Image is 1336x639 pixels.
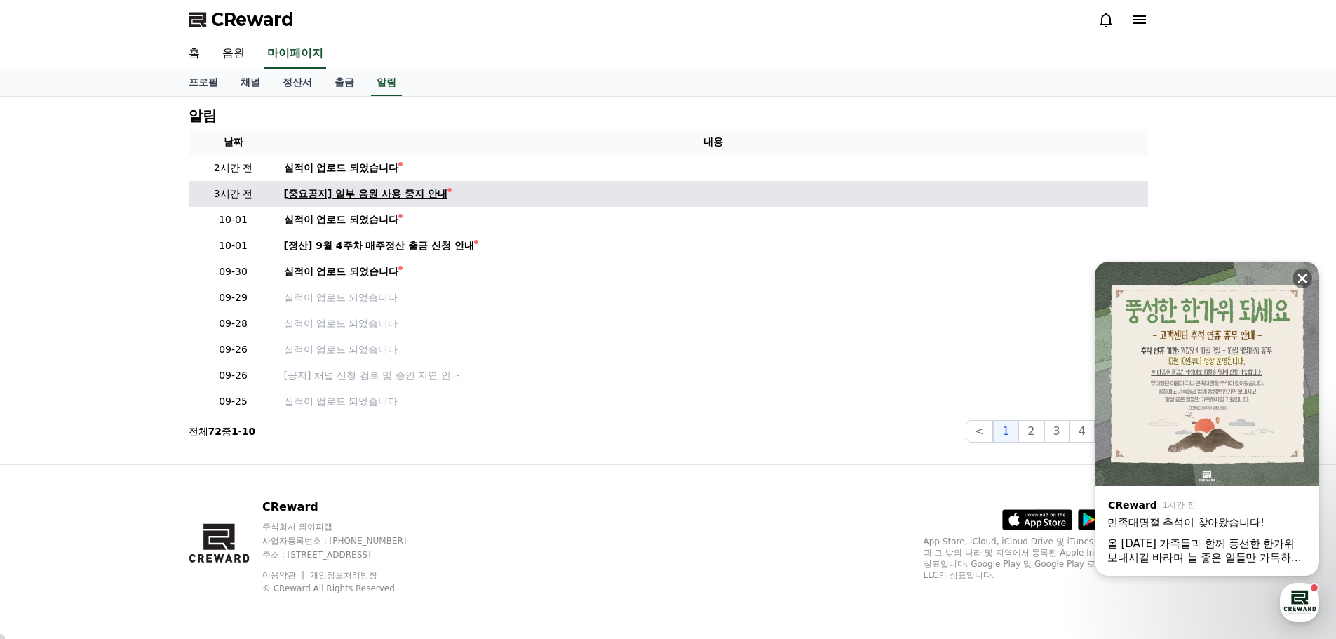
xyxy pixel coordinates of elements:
div: [정산] 9월 4주차 매주정산 출금 신청 안내 [284,238,475,253]
p: © CReward All Rights Reserved. [262,583,433,594]
th: 내용 [278,129,1148,155]
p: 09-29 [194,290,273,305]
a: 개인정보처리방침 [310,570,377,580]
a: 정산서 [271,69,323,96]
a: 실적이 업로드 되었습니다 [284,316,1142,331]
p: 10-01 [194,238,273,253]
div: [중요공지] 일부 음원 사용 중지 안내 [284,187,447,201]
a: 홈 [177,39,211,69]
h4: 알림 [189,108,217,123]
div: 실적이 업로드 되었습니다 [284,264,399,279]
button: 3 [1044,420,1070,443]
p: 09-30 [194,264,273,279]
p: 10-01 [194,213,273,227]
button: < [966,420,993,443]
a: 채널 [229,69,271,96]
strong: 10 [242,426,255,437]
p: 09-26 [194,368,273,383]
p: 주소 : [STREET_ADDRESS] [262,549,433,560]
p: App Store, iCloud, iCloud Drive 및 iTunes Store는 미국과 그 밖의 나라 및 지역에서 등록된 Apple Inc.의 서비스 상표입니다. Goo... [924,536,1148,581]
p: 3시간 전 [194,187,273,201]
a: [공지] 채널 신청 검토 및 승인 지연 안내 [284,368,1142,383]
span: 대화 [128,466,145,478]
p: 사업자등록번호 : [PHONE_NUMBER] [262,535,433,546]
div: 실적이 업로드 되었습니다 [284,161,399,175]
span: 설정 [217,466,234,477]
a: [정산] 9월 4주차 매주정산 출금 신청 안내 [284,238,1142,253]
a: [중요공지] 일부 음원 사용 중지 안내 [284,187,1142,201]
a: 실적이 업로드 되었습니다 [284,290,1142,305]
strong: 1 [231,426,238,437]
p: CReward [262,499,433,516]
a: 홈 [4,445,93,480]
a: CReward [189,8,294,31]
p: 09-25 [194,394,273,409]
button: 4 [1070,420,1095,443]
button: 2 [1018,420,1044,443]
a: 실적이 업로드 되었습니다 [284,342,1142,357]
a: 실적이 업로드 되었습니다 [284,161,1142,175]
a: 실적이 업로드 되었습니다 [284,213,1142,227]
p: 09-26 [194,342,273,357]
p: 09-28 [194,316,273,331]
button: 1 [993,420,1018,443]
a: 마이페이지 [264,39,326,69]
a: 음원 [211,39,256,69]
strong: 72 [208,426,222,437]
a: 이용약관 [262,570,306,580]
a: 실적이 업로드 되었습니다 [284,264,1142,279]
a: 실적이 업로드 되었습니다 [284,394,1142,409]
span: CReward [211,8,294,31]
th: 날짜 [189,129,278,155]
a: 출금 [323,69,365,96]
a: 알림 [371,69,402,96]
a: 설정 [181,445,269,480]
p: 주식회사 와이피랩 [262,521,433,532]
p: 전체 중 - [189,424,256,438]
a: 프로필 [177,69,229,96]
a: 대화 [93,445,181,480]
span: 홈 [44,466,53,477]
div: 실적이 업로드 되었습니다 [284,213,399,227]
p: 2시간 전 [194,161,273,175]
